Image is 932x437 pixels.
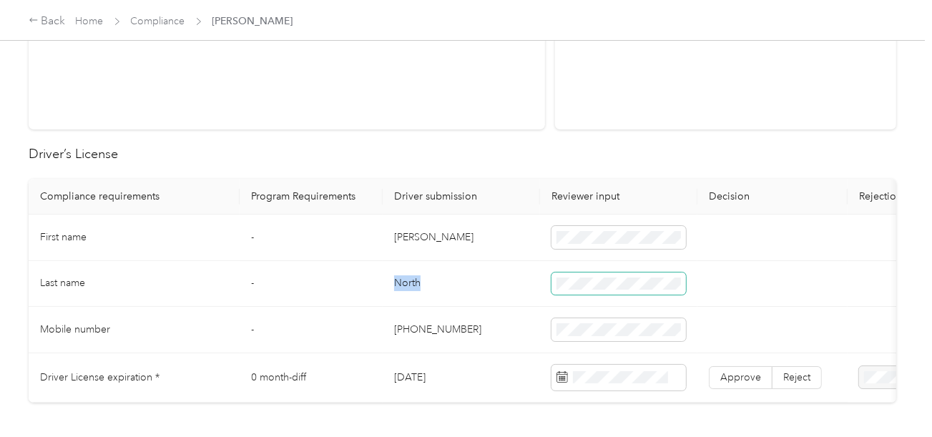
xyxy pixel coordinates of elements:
span: Mobile number [40,323,110,335]
td: Last name [29,261,240,308]
span: Approve [720,371,761,383]
th: Reviewer input [540,179,697,215]
th: Compliance requirements [29,179,240,215]
td: First name [29,215,240,261]
td: - [240,215,383,261]
span: [PERSON_NAME] [212,14,293,29]
h2: Driver’s License [29,144,896,164]
th: Driver submission [383,179,540,215]
a: Home [76,15,104,27]
div: Back [29,13,66,30]
span: Reject [783,371,810,383]
td: - [240,261,383,308]
td: [PHONE_NUMBER] [383,307,540,353]
th: Program Requirements [240,179,383,215]
td: Mobile number [29,307,240,353]
td: Driver License expiration * [29,353,240,403]
td: North [383,261,540,308]
td: [PERSON_NAME] [383,215,540,261]
a: Compliance [131,15,185,27]
td: 0 month-diff [240,353,383,403]
td: [DATE] [383,353,540,403]
iframe: Everlance-gr Chat Button Frame [852,357,932,437]
td: - [240,307,383,353]
th: Decision [697,179,848,215]
span: Driver License expiration * [40,371,160,383]
span: First name [40,231,87,243]
span: Last name [40,277,85,289]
